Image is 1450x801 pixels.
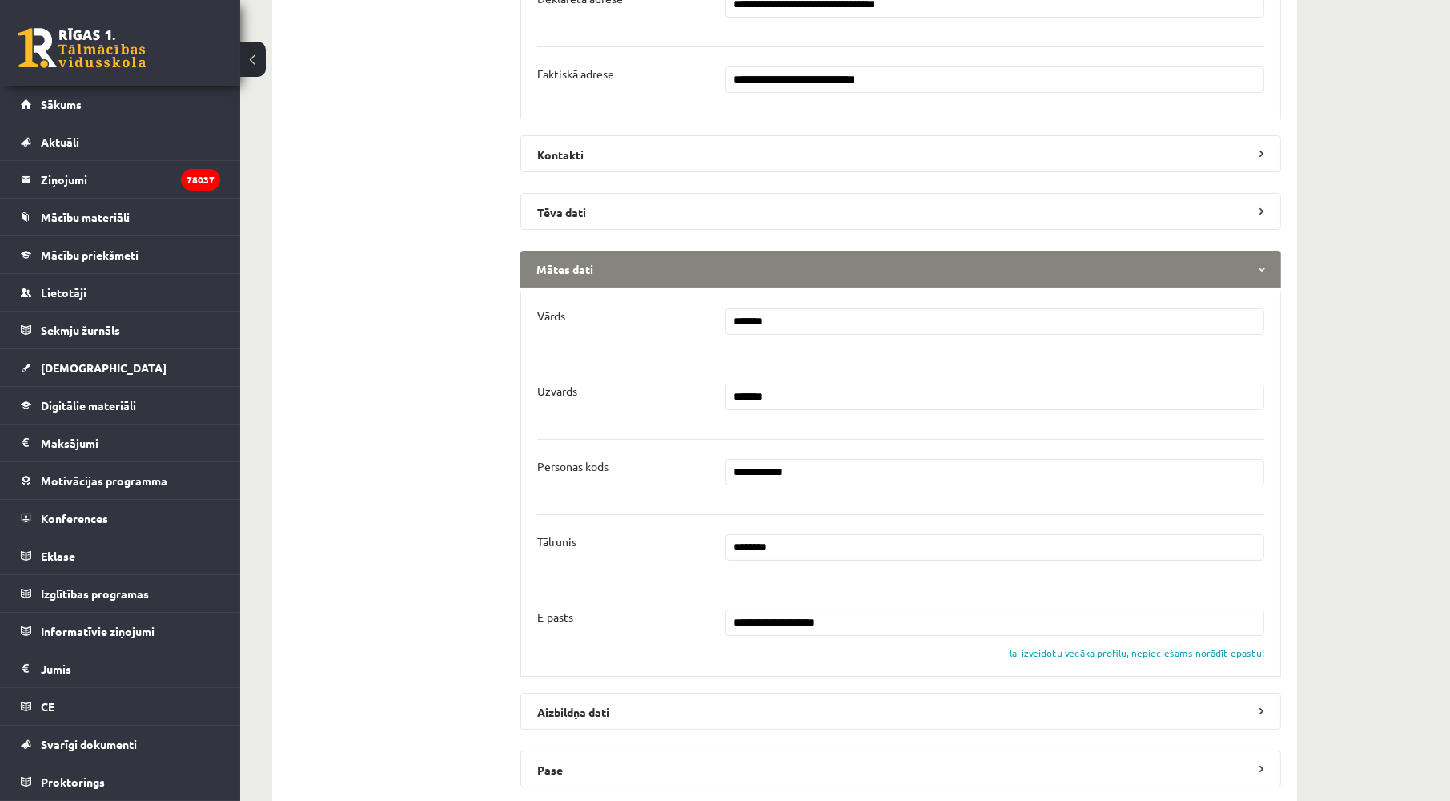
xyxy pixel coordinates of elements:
[21,763,220,800] a: Proktorings
[41,473,167,488] span: Motivācijas programma
[520,251,1281,288] legend: Mātes dati
[21,500,220,537] a: Konferences
[41,398,136,413] span: Digitālie materiāli
[21,123,220,160] a: Aktuāli
[21,312,220,348] a: Sekmju žurnāls
[21,349,220,386] a: [DEMOGRAPHIC_DATA]
[21,236,220,273] a: Mācību priekšmeti
[41,586,149,601] span: Izglītības programas
[21,650,220,687] a: Jumis
[21,726,220,763] a: Svarīgi dokumenti
[41,775,105,789] span: Proktorings
[41,360,167,375] span: [DEMOGRAPHIC_DATA]
[21,199,220,235] a: Mācību materiāli
[41,135,79,149] span: Aktuāli
[41,323,120,337] span: Sekmju žurnāls
[520,193,1281,230] legend: Tēva dati
[41,511,108,525] span: Konferences
[41,549,75,563] span: Eklase
[41,737,137,751] span: Svarīgi dokumenti
[41,699,54,714] span: CE
[537,66,614,81] p: Faktiskā adrese
[41,425,220,461] legend: Maksājumi
[41,624,155,638] span: Informatīvie ziņojumi
[181,169,220,191] i: 78037
[520,751,1281,787] legend: Pase
[41,161,220,198] legend: Ziņojumi
[537,459,609,473] p: Personas kods
[21,86,220,123] a: Sākums
[537,384,577,398] p: Uzvārds
[21,425,220,461] a: Maksājumi
[41,285,86,300] span: Lietotāji
[520,135,1281,172] legend: Kontakti
[1010,646,1264,660] div: lai izveidotu vecāka profilu, nepieciešams norādīt epastu!
[537,534,576,549] p: Tālrunis
[21,387,220,424] a: Digitālie materiāli
[21,462,220,499] a: Motivācijas programma
[21,688,220,725] a: CE
[537,610,573,624] p: E-pasts
[21,575,220,612] a: Izglītības programas
[520,693,1281,730] legend: Aizbildņa dati
[41,210,130,224] span: Mācību materiāli
[21,161,220,198] a: Ziņojumi78037
[41,97,82,111] span: Sākums
[41,662,71,676] span: Jumis
[41,248,139,262] span: Mācību priekšmeti
[18,28,146,68] a: Rīgas 1. Tālmācības vidusskola
[21,537,220,574] a: Eklase
[21,274,220,311] a: Lietotāji
[537,308,565,323] p: Vārds
[21,613,220,650] a: Informatīvie ziņojumi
